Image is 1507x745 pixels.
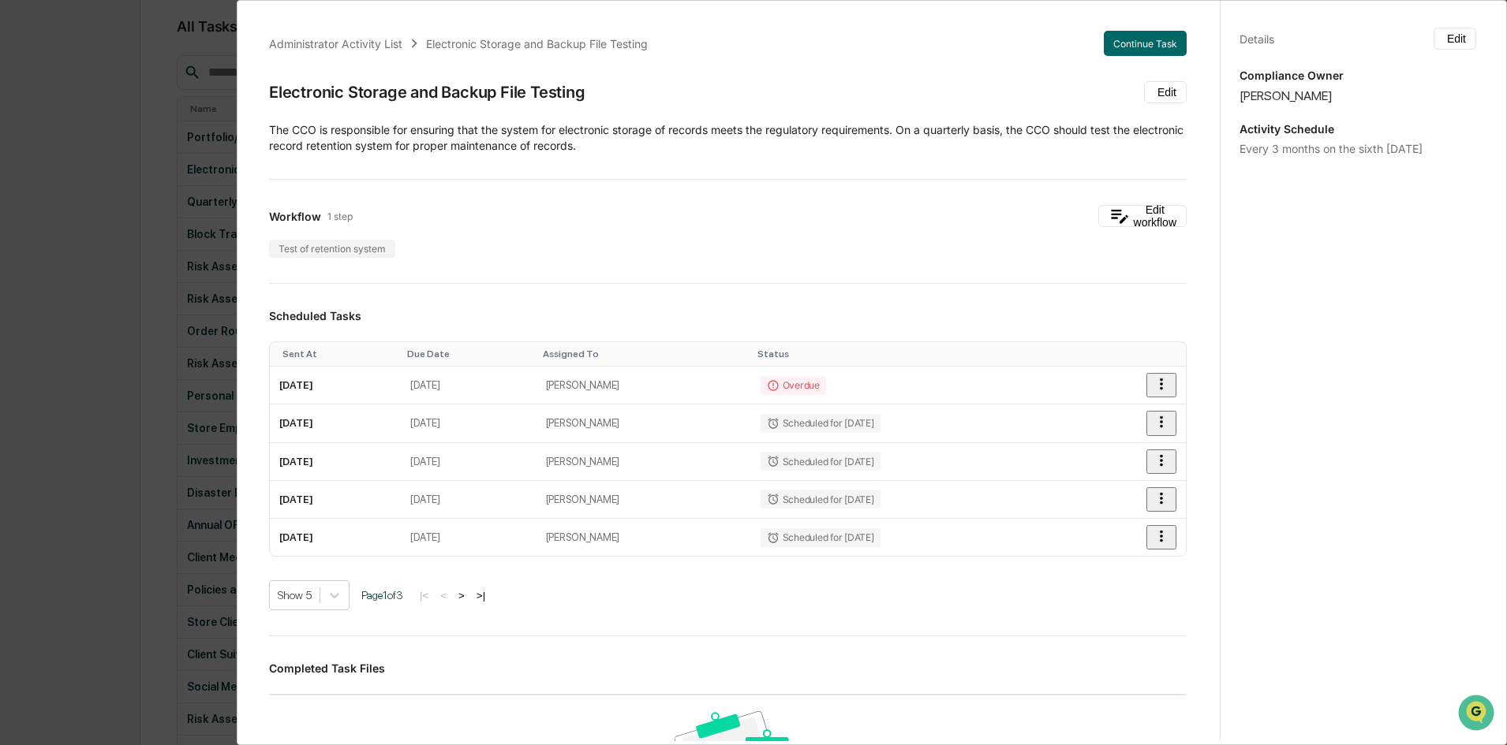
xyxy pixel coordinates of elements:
[761,528,881,547] div: Scheduled for [DATE]
[32,199,102,214] span: Preclearance
[401,404,536,442] td: [DATE]
[761,376,826,395] div: Overdue
[111,266,191,279] a: Powered byPylon
[537,481,751,519] td: [PERSON_NAME]
[757,348,1066,359] div: Toggle SortBy
[9,222,106,251] a: 🔎Data Lookup
[472,589,490,602] button: >|
[426,37,648,50] div: Electronic Storage and Backup File Testing
[761,452,881,471] div: Scheduled for [DATE]
[1240,142,1476,155] div: Every 3 months on the sixth [DATE]
[16,121,44,149] img: 1746055101610-c473b297-6a78-478c-a979-82029cc54cd1
[1104,31,1187,56] button: Continue Task
[9,192,108,221] a: 🖐️Preclearance
[1240,88,1476,103] div: [PERSON_NAME]
[269,123,1184,152] span: ​The CCO is responsible for ensuring that the system for electronic storage of records meets the ...
[327,210,353,222] span: 1 step
[54,136,200,149] div: We're available if you need us!
[54,121,259,136] div: Start new chat
[269,83,585,102] div: Electronic Storage and Backup File Testing
[436,589,451,602] button: <
[1098,205,1187,227] button: Edit workflow
[41,72,260,88] input: Clear
[1240,69,1476,82] p: Compliance Owner
[268,125,287,144] button: Start new chat
[270,443,401,481] td: [DATE]
[361,589,403,602] span: Page 1 of 3
[407,348,529,359] div: Toggle SortBy
[114,200,127,213] div: 🗄️
[401,367,536,404] td: [DATE]
[401,443,536,481] td: [DATE]
[16,33,287,58] p: How can we help?
[1240,32,1274,46] div: Details
[537,367,751,404] td: [PERSON_NAME]
[269,661,1187,675] h3: Completed Task Files
[108,192,202,221] a: 🗄️Attestations
[16,200,28,213] div: 🖐️
[401,481,536,519] td: [DATE]
[270,367,401,404] td: [DATE]
[130,199,196,214] span: Attestations
[270,404,401,442] td: [DATE]
[537,404,751,442] td: [PERSON_NAME]
[543,348,745,359] div: Toggle SortBy
[1144,81,1187,103] button: Edit
[269,210,321,223] span: Workflow
[761,490,881,508] div: Scheduled for [DATE]
[454,589,469,602] button: >
[761,414,881,433] div: Scheduled for [DATE]
[1434,28,1476,50] button: Edit
[32,229,99,244] span: Data Lookup
[537,443,751,481] td: [PERSON_NAME]
[415,589,433,602] button: |<
[537,519,751,556] td: [PERSON_NAME]
[282,348,395,359] div: Toggle SortBy
[1457,693,1499,736] iframe: Open customer support
[16,230,28,243] div: 🔎
[269,240,395,258] div: Test of retention system
[270,481,401,519] td: [DATE]
[270,519,401,556] td: [DATE]
[1240,122,1476,136] p: Activity Schedule
[269,37,402,50] div: Administrator Activity List
[401,519,536,556] td: [DATE]
[157,267,191,279] span: Pylon
[269,309,1187,322] h3: Scheduled Tasks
